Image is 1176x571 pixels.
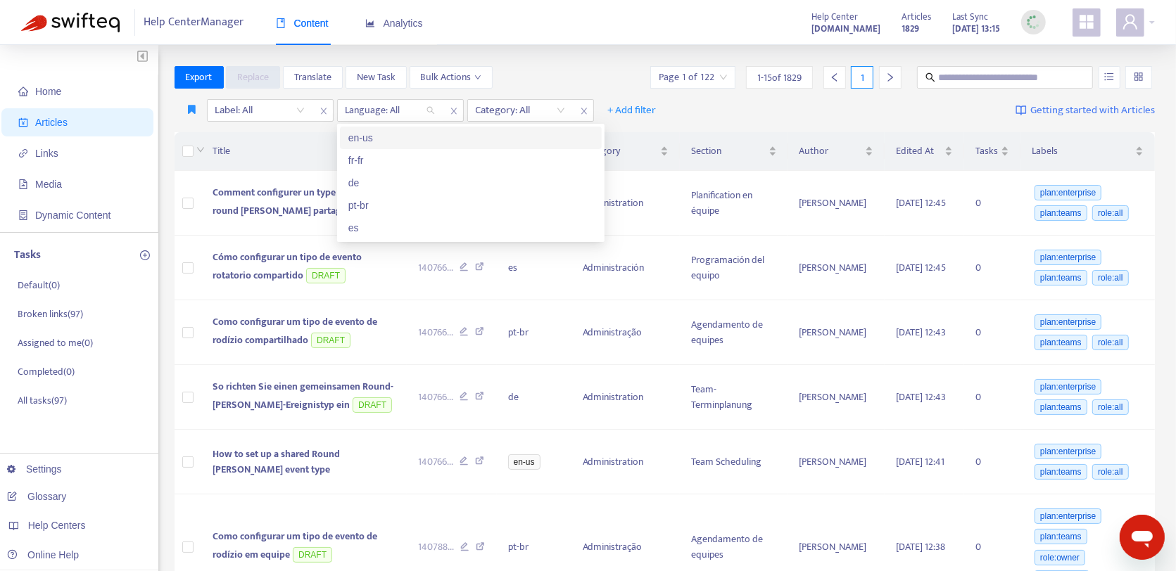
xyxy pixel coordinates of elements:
span: Articles [902,9,931,25]
span: Analytics [365,18,423,29]
span: plan:enterprise [1035,250,1101,265]
a: Online Help [7,549,79,560]
span: Links [35,148,58,159]
span: plan:enterprise [1035,314,1101,330]
td: Team Scheduling [680,430,788,494]
span: account-book [18,117,28,127]
span: 1 - 15 of 1829 [757,70,802,85]
span: Title [213,143,384,159]
span: + Add filter [608,102,657,119]
iframe: Button to launch messaging window [1120,515,1165,560]
span: Section [691,143,766,159]
p: Default ( 0 ) [18,278,60,293]
td: 0 [964,236,1020,300]
img: image-link [1016,105,1027,116]
p: Broken links ( 97 ) [18,307,83,321]
button: Export [175,66,224,89]
button: New Task [346,66,407,89]
span: 140766 ... [418,390,453,405]
span: 140788 ... [418,539,454,555]
span: unordered-list [1104,72,1114,82]
th: Title [201,132,407,171]
td: 0 [964,171,1020,236]
th: Labels [1020,132,1155,171]
td: Administration [571,430,680,494]
span: en-us [508,454,540,470]
p: Tasks [14,247,41,264]
a: [DOMAIN_NAME] [811,20,880,37]
span: Content [276,18,329,29]
span: So richten Sie einen gemeinsamen Round-[PERSON_NAME]-Ereignistyp ein [213,378,393,413]
td: Agendamento de equipes [680,300,788,365]
span: plan:enterprise [1035,379,1101,394]
th: Author [788,132,885,171]
td: Administración [571,236,680,300]
p: All tasks ( 97 ) [18,393,67,408]
td: [PERSON_NAME] [788,236,885,300]
button: + Add filter [598,99,667,122]
td: Programación del equipo [680,236,788,300]
span: down [196,146,205,154]
span: plan:teams [1035,399,1087,415]
span: search [925,72,935,82]
span: Help Center Manager [144,9,244,36]
span: plus-circle [140,250,150,260]
span: plan:enterprise [1035,508,1101,524]
th: Tasks [964,132,1020,171]
span: plan:teams [1035,529,1087,544]
div: de [348,175,593,191]
span: DRAFT [353,397,392,413]
p: Assigned to me ( 0 ) [18,335,93,350]
span: How to set up a shared Round [PERSON_NAME] event type [213,446,340,477]
button: Bulk Actionsdown [410,66,493,89]
th: Section [680,132,788,171]
a: Glossary [7,491,66,502]
span: 140766 ... [418,260,453,276]
div: es [348,220,593,236]
span: area-chart [365,18,375,28]
td: Administration [571,171,680,236]
div: fr-fr [340,149,602,172]
span: plan:teams [1035,464,1087,480]
td: Team-Terminplanung [680,365,788,430]
span: DRAFT [311,333,350,348]
span: plan:enterprise [1035,444,1101,459]
button: Translate [283,66,343,89]
span: left [830,72,840,82]
td: Planification en équipe [680,171,788,236]
span: file-image [18,179,28,189]
span: [DATE] 12:43 [896,389,946,405]
strong: [DOMAIN_NAME] [811,21,880,37]
span: Last Sync [952,9,988,25]
div: en-us [348,130,593,146]
img: Swifteq [21,13,120,32]
span: Home [35,86,61,97]
span: close [445,103,463,120]
span: appstore [1078,13,1095,30]
span: Cómo configurar un tipo de evento rotatorio compartido [213,249,362,283]
td: 0 [964,430,1020,494]
span: plan:teams [1035,270,1087,285]
span: role:all [1092,335,1128,350]
span: Edited At [896,143,942,159]
span: Tasks [975,143,998,159]
span: user [1122,13,1139,30]
span: Articles [35,117,68,128]
span: plan:teams [1035,205,1087,221]
span: [DATE] 12:45 [896,259,946,276]
span: role:all [1092,464,1128,480]
th: Category [571,132,680,171]
div: es [340,217,602,239]
span: role:all [1092,399,1128,415]
span: role:owner [1035,550,1085,565]
td: 0 [964,300,1020,365]
span: Dynamic Content [35,210,110,221]
td: [PERSON_NAME] [788,430,885,494]
span: down [474,74,481,81]
td: es [497,236,571,300]
span: plan:teams [1035,335,1087,350]
span: plan:enterprise [1035,185,1101,200]
a: Getting started with Articles [1016,99,1155,122]
span: Bulk Actions [421,70,481,85]
strong: 1829 [902,21,919,37]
